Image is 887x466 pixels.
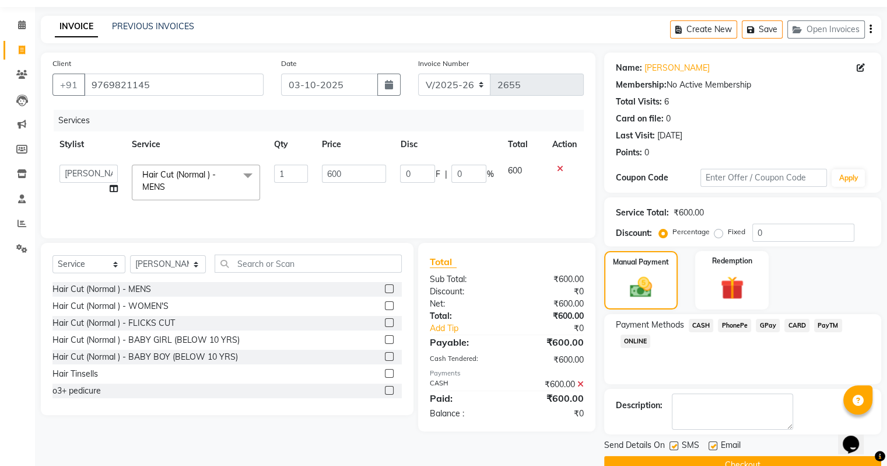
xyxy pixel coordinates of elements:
[657,130,682,142] div: [DATE]
[267,131,315,158] th: Qty
[507,286,592,298] div: ₹0
[682,439,699,454] span: SMS
[52,385,101,397] div: o3+ pedicure
[215,255,402,273] input: Search or Scan
[616,399,662,412] div: Description:
[545,131,584,158] th: Action
[444,168,447,180] span: |
[52,131,125,158] th: Stylist
[125,131,267,158] th: Service
[670,20,737,39] button: Create New
[54,110,592,131] div: Services
[620,335,651,348] span: ONLINE
[507,391,592,405] div: ₹600.00
[165,182,170,192] a: x
[421,298,507,310] div: Net:
[742,20,783,39] button: Save
[52,283,151,295] div: Hair Cut (Normal ) - MENS
[421,378,507,391] div: CASH
[616,62,642,74] div: Name:
[52,317,175,329] div: Hair Cut (Normal ) - FLICKS CUT
[787,20,865,39] button: Open Invoices
[421,286,507,298] div: Discount:
[756,319,780,332] span: GPay
[52,351,238,363] div: Hair Cut (Normal ) - BABY BOY (BELOW 10 YRS)
[507,408,592,420] div: ₹0
[616,147,642,159] div: Points:
[712,256,752,266] label: Redemption
[507,310,592,322] div: ₹600.00
[507,378,592,391] div: ₹600.00
[616,79,667,91] div: Membership:
[616,130,655,142] div: Last Visit:
[784,319,809,332] span: CARD
[421,273,507,286] div: Sub Total:
[672,227,710,237] label: Percentage
[521,322,592,335] div: ₹0
[616,96,662,108] div: Total Visits:
[623,274,659,300] img: _cash.svg
[421,354,507,366] div: Cash Tendered:
[666,113,671,125] div: 0
[435,168,440,180] span: F
[674,207,704,219] div: ₹600.00
[616,227,652,239] div: Discount:
[507,354,592,366] div: ₹600.00
[421,310,507,322] div: Total:
[718,319,751,332] span: PhonePe
[421,391,507,405] div: Paid:
[52,334,240,346] div: Hair Cut (Normal ) - BABY GIRL (BELOW 10 YRS)
[507,165,521,176] span: 600
[689,319,714,332] span: CASH
[616,207,669,219] div: Service Total:
[616,319,684,331] span: Payment Methods
[507,298,592,310] div: ₹600.00
[52,58,71,69] label: Client
[644,62,710,74] a: [PERSON_NAME]
[112,21,194,32] a: PREVIOUS INVOICES
[721,439,741,454] span: Email
[418,58,469,69] label: Invoice Number
[393,131,500,158] th: Disc
[604,439,665,454] span: Send Details On
[486,168,493,180] span: %
[644,147,649,159] div: 0
[142,169,216,192] span: Hair Cut (Normal ) - MENS
[52,368,98,380] div: Hair Tinsells
[421,408,507,420] div: Balance :
[52,300,169,312] div: Hair Cut (Normal ) - WOMEN'S
[500,131,545,158] th: Total
[832,169,865,187] button: Apply
[664,96,669,108] div: 6
[616,172,700,184] div: Coupon Code
[507,273,592,286] div: ₹600.00
[315,131,393,158] th: Price
[421,335,507,349] div: Payable:
[814,319,842,332] span: PayTM
[713,273,751,302] img: _gift.svg
[507,335,592,349] div: ₹600.00
[430,368,584,378] div: Payments
[616,113,664,125] div: Card on file:
[421,322,521,335] a: Add Tip
[616,79,870,91] div: No Active Membership
[55,16,98,37] a: INVOICE
[613,257,669,267] label: Manual Payment
[838,419,875,454] iframe: chat widget
[84,74,264,96] input: Search by Name/Mobile/Email/Code
[700,169,828,187] input: Enter Offer / Coupon Code
[52,74,85,96] button: +91
[430,256,457,268] span: Total
[728,227,745,237] label: Fixed
[281,58,297,69] label: Date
